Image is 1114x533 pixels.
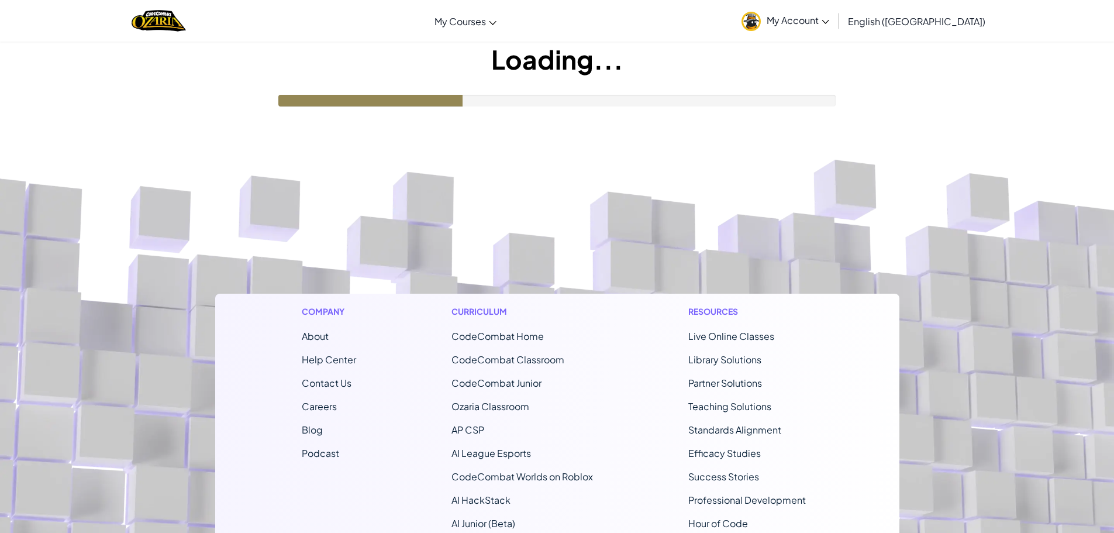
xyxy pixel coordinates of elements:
[302,400,337,412] a: Careers
[302,353,356,366] a: Help Center
[451,305,593,318] h1: Curriculum
[688,377,762,389] a: Partner Solutions
[688,517,748,529] a: Hour of Code
[688,305,813,318] h1: Resources
[434,15,486,27] span: My Courses
[451,330,544,342] span: CodeCombat Home
[688,330,774,342] a: Live Online Classes
[688,494,806,506] a: Professional Development
[429,5,502,37] a: My Courses
[451,470,593,483] a: CodeCombat Worlds on Roblox
[767,14,829,26] span: My Account
[451,517,515,529] a: AI Junior (Beta)
[451,447,531,459] a: AI League Esports
[688,353,761,366] a: Library Solutions
[848,15,985,27] span: English ([GEOGRAPHIC_DATA])
[451,424,484,436] a: AP CSP
[688,400,771,412] a: Teaching Solutions
[451,377,542,389] a: CodeCombat Junior
[688,447,761,459] a: Efficacy Studies
[132,9,186,33] a: Ozaria by CodeCombat logo
[302,330,329,342] a: About
[842,5,991,37] a: English ([GEOGRAPHIC_DATA])
[451,494,511,506] a: AI HackStack
[688,470,759,483] a: Success Stories
[451,353,564,366] a: CodeCombat Classroom
[302,447,339,459] a: Podcast
[451,400,529,412] a: Ozaria Classroom
[688,424,781,436] a: Standards Alignment
[302,424,323,436] a: Blog
[741,12,761,31] img: avatar
[302,305,356,318] h1: Company
[736,2,835,39] a: My Account
[132,9,186,33] img: Home
[302,377,351,389] span: Contact Us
